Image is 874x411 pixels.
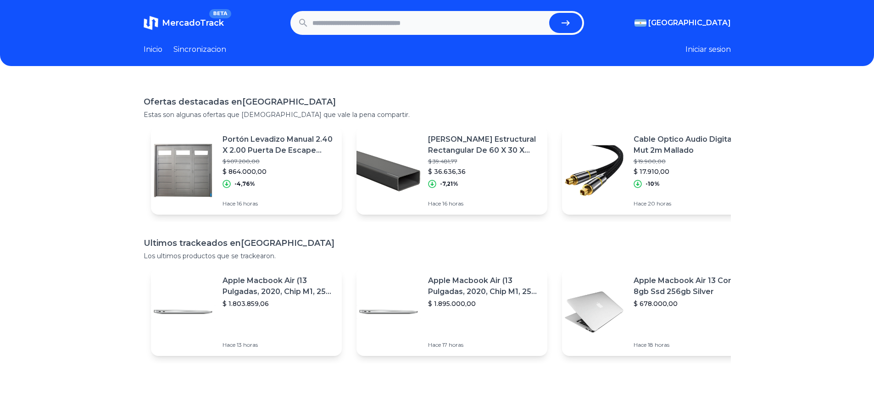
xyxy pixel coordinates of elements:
[151,280,215,344] img: Featured image
[635,17,731,28] button: [GEOGRAPHIC_DATA]
[151,268,342,356] a: Featured imageApple Macbook Air (13 Pulgadas, 2020, Chip M1, 256 Gb De Ssd, 8 Gb De Ram) - Plata$...
[144,44,162,55] a: Inicio
[562,268,753,356] a: Featured imageApple Macbook Air 13 Core I5 8gb Ssd 256gb Silver$ 678.000,00Hace 18 horas
[144,251,731,261] p: Los ultimos productos que se trackearon.
[144,110,731,119] p: Estas son algunas ofertas que [DEMOGRAPHIC_DATA] que vale la pena compartir.
[223,167,334,176] p: $ 864.000,00
[428,275,540,297] p: Apple Macbook Air (13 Pulgadas, 2020, Chip M1, 256 Gb De Ssd, 8 Gb De Ram) - Plata
[634,167,746,176] p: $ 17.910,00
[634,200,746,207] p: Hace 20 horas
[151,127,342,215] a: Featured imagePortón Levadizo Manual 2.40 X 2.00 Puerta De Escape Incluida$ 907.200,00$ 864.000,0...
[162,18,224,28] span: MercadoTrack
[646,180,660,188] p: -10%
[428,341,540,349] p: Hace 17 horas
[428,158,540,165] p: $ 39.481,77
[144,95,731,108] h1: Ofertas destacadas en [GEOGRAPHIC_DATA]
[209,9,231,18] span: BETA
[634,299,746,308] p: $ 678.000,00
[562,280,626,344] img: Featured image
[634,275,746,297] p: Apple Macbook Air 13 Core I5 8gb Ssd 256gb Silver
[634,341,746,349] p: Hace 18 horas
[562,127,753,215] a: Featured imageCable Optico Audio Digital Mut 2m Mallado$ 19.900,00$ 17.910,00-10%Hace 20 horas
[151,139,215,203] img: Featured image
[356,268,547,356] a: Featured imageApple Macbook Air (13 Pulgadas, 2020, Chip M1, 256 Gb De Ssd, 8 Gb De Ram) - Plata$...
[635,19,646,27] img: Argentina
[223,341,334,349] p: Hace 13 horas
[428,167,540,176] p: $ 36.636,36
[562,139,626,203] img: Featured image
[428,200,540,207] p: Hace 16 horas
[144,237,731,250] h1: Ultimos trackeados en [GEOGRAPHIC_DATA]
[356,280,421,344] img: Featured image
[634,134,746,156] p: Cable Optico Audio Digital Mut 2m Mallado
[173,44,226,55] a: Sincronizacion
[428,134,540,156] p: [PERSON_NAME] Estructural Rectangular De 60 X 30 X 2,00 Mm Gramabi Barra De 6 [GEOGRAPHIC_DATA] T...
[648,17,731,28] span: [GEOGRAPHIC_DATA]
[144,16,224,30] a: MercadoTrackBETA
[428,299,540,308] p: $ 1.895.000,00
[440,180,458,188] p: -7,21%
[144,16,158,30] img: MercadoTrack
[234,180,255,188] p: -4,76%
[634,158,746,165] p: $ 19.900,00
[223,158,334,165] p: $ 907.200,00
[223,200,334,207] p: Hace 16 horas
[356,139,421,203] img: Featured image
[356,127,547,215] a: Featured image[PERSON_NAME] Estructural Rectangular De 60 X 30 X 2,00 Mm Gramabi Barra De 6 [GEOG...
[223,275,334,297] p: Apple Macbook Air (13 Pulgadas, 2020, Chip M1, 256 Gb De Ssd, 8 Gb De Ram) - Plata
[223,134,334,156] p: Portón Levadizo Manual 2.40 X 2.00 Puerta De Escape Incluida
[223,299,334,308] p: $ 1.803.859,06
[685,44,731,55] button: Iniciar sesion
